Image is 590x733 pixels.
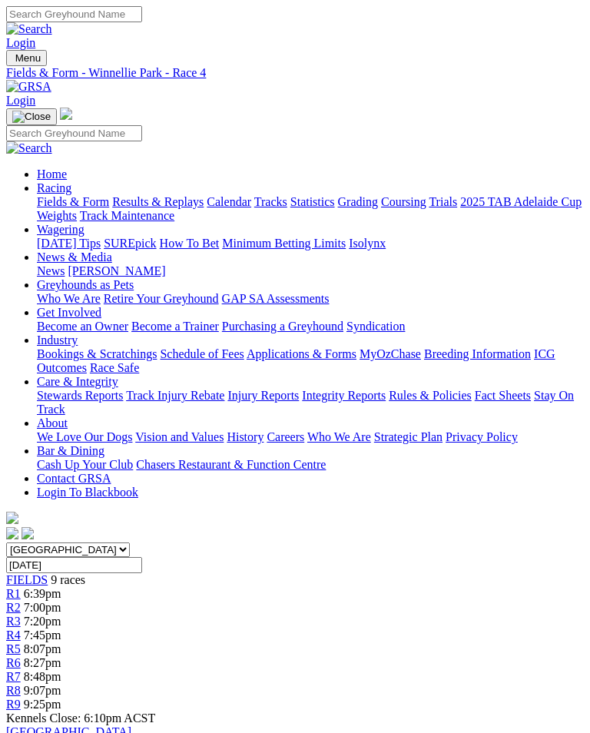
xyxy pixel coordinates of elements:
a: GAP SA Assessments [222,292,330,305]
a: Bar & Dining [37,444,104,457]
a: Weights [37,209,77,222]
a: News & Media [37,250,112,264]
a: SUREpick [104,237,156,250]
a: Retire Your Greyhound [104,292,219,305]
a: Login [6,36,35,49]
a: Who We Are [37,292,101,305]
span: 8:27pm [24,656,61,669]
a: Purchasing a Greyhound [222,320,343,333]
img: logo-grsa-white.png [60,108,72,120]
a: [PERSON_NAME] [68,264,165,277]
a: Applications & Forms [247,347,356,360]
span: 7:45pm [24,629,61,642]
span: Menu [15,52,41,64]
a: MyOzChase [360,347,421,360]
div: Wagering [37,237,584,250]
div: Greyhounds as Pets [37,292,584,306]
a: Isolynx [349,237,386,250]
span: 9 races [51,573,85,586]
span: 9:07pm [24,684,61,697]
div: Get Involved [37,320,584,333]
a: Contact GRSA [37,472,111,485]
span: 6:39pm [24,587,61,600]
button: Toggle navigation [6,50,47,66]
img: Close [12,111,51,123]
a: R9 [6,698,21,711]
a: Become a Trainer [131,320,219,333]
a: [DATE] Tips [37,237,101,250]
a: R1 [6,587,21,600]
a: Privacy Policy [446,430,518,443]
a: Home [37,167,67,181]
a: Fields & Form [37,195,109,208]
div: News & Media [37,264,584,278]
a: Bookings & Scratchings [37,347,157,360]
a: Syndication [346,320,405,333]
img: GRSA [6,80,51,94]
a: Care & Integrity [37,375,118,388]
span: Kennels Close: 6:10pm ACST [6,711,155,725]
img: facebook.svg [6,527,18,539]
div: About [37,430,584,444]
div: Industry [37,347,584,375]
input: Search [6,125,142,141]
img: twitter.svg [22,527,34,539]
a: Careers [267,430,304,443]
input: Search [6,6,142,22]
a: Integrity Reports [302,389,386,402]
a: R7 [6,670,21,683]
span: 9:25pm [24,698,61,711]
a: Industry [37,333,78,347]
a: Fields & Form - Winnellie Park - Race 4 [6,66,584,80]
a: Wagering [37,223,85,236]
img: Search [6,22,52,36]
a: Stay On Track [37,389,574,416]
a: Chasers Restaurant & Function Centre [136,458,326,471]
a: R3 [6,615,21,628]
a: Breeding Information [424,347,531,360]
a: 2025 TAB Adelaide Cup [460,195,582,208]
a: Track Injury Rebate [126,389,224,402]
a: Greyhounds as Pets [37,278,134,291]
div: Bar & Dining [37,458,584,472]
a: Rules & Policies [389,389,472,402]
a: Track Maintenance [80,209,174,222]
a: R8 [6,684,21,697]
a: History [227,430,264,443]
div: Racing [37,195,584,223]
a: Get Involved [37,306,101,319]
img: Search [6,141,52,155]
a: FIELDS [6,573,48,586]
a: Trials [429,195,457,208]
a: Minimum Betting Limits [222,237,346,250]
a: Stewards Reports [37,389,123,402]
a: R5 [6,642,21,655]
a: We Love Our Dogs [37,430,132,443]
img: logo-grsa-white.png [6,512,18,524]
a: News [37,264,65,277]
a: R2 [6,601,21,614]
a: Vision and Values [135,430,224,443]
input: Select date [6,557,142,573]
a: Race Safe [90,361,139,374]
a: Login To Blackbook [37,486,138,499]
a: Calendar [207,195,251,208]
div: Care & Integrity [37,389,584,416]
a: Who We Are [307,430,371,443]
a: Grading [338,195,378,208]
span: 8:07pm [24,642,61,655]
a: Strategic Plan [374,430,442,443]
a: R4 [6,629,21,642]
a: R6 [6,656,21,669]
a: Tracks [254,195,287,208]
a: How To Bet [160,237,220,250]
a: Become an Owner [37,320,128,333]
